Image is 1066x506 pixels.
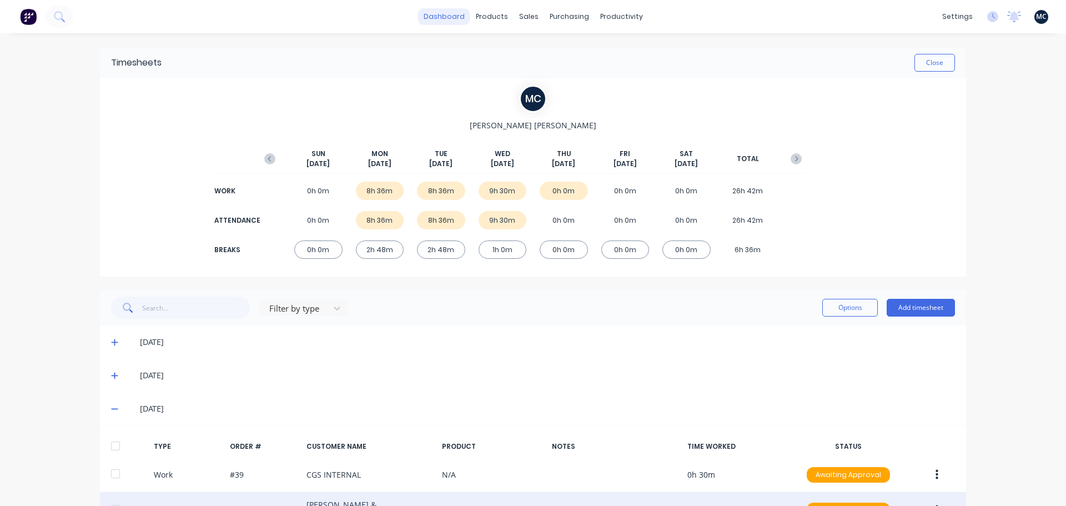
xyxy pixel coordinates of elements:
div: 0h 0m [601,182,650,200]
div: STATUS [798,442,899,452]
div: 0h 0m [662,182,711,200]
span: TUE [435,149,447,159]
div: 26h 42m [724,182,772,200]
button: Options [822,299,878,317]
div: 8h 36m [417,182,465,200]
div: 26h 42m [724,211,772,229]
div: PRODUCT [442,442,543,452]
div: 8h 36m [417,211,465,229]
span: SUN [311,149,325,159]
a: dashboard [418,8,470,25]
div: BREAKS [214,245,259,255]
span: MON [371,149,388,159]
div: 0h 0m [540,182,588,200]
span: [DATE] [368,159,391,169]
div: [DATE] [140,369,955,382]
div: NOTES [552,442,678,452]
img: Factory [20,8,37,25]
div: 0h 0m [294,211,343,229]
div: 2h 48m [356,241,404,259]
span: [DATE] [614,159,637,169]
div: 9h 30m [479,211,527,229]
span: MC [1036,12,1047,22]
div: WORK [214,186,259,196]
div: 0h 0m [540,211,588,229]
div: 0h 0m [540,241,588,259]
div: 0h 0m [294,182,343,200]
div: TYPE [154,442,222,452]
span: [DATE] [429,159,452,169]
span: [DATE] [306,159,330,169]
div: 0h 0m [601,241,650,259]
div: ORDER # [230,442,298,452]
div: [DATE] [140,403,955,415]
div: M C [519,85,547,113]
span: [DATE] [552,159,575,169]
span: WED [495,149,510,159]
span: TOTAL [737,154,759,164]
div: Timesheets [111,56,162,69]
div: 9h 30m [479,182,527,200]
button: Close [914,54,955,72]
div: purchasing [544,8,595,25]
span: [PERSON_NAME] [PERSON_NAME] [470,119,596,131]
span: FRI [620,149,630,159]
span: [DATE] [675,159,698,169]
div: TIME WORKED [687,442,788,452]
div: ATTENDANCE [214,216,259,226]
input: Search... [142,297,250,319]
div: CUSTOMER NAME [306,442,433,452]
div: products [470,8,514,25]
div: settings [937,8,978,25]
span: SAT [680,149,693,159]
span: [DATE] [491,159,514,169]
span: THU [557,149,571,159]
div: 8h 36m [356,211,404,229]
div: 0h 0m [294,241,343,259]
div: Awaiting Approval [807,467,890,483]
div: 0h 0m [662,241,711,259]
div: [DATE] [140,336,955,348]
div: 6h 36m [724,241,772,259]
div: 1h 0m [479,241,527,259]
div: 2h 48m [417,241,465,259]
div: sales [514,8,544,25]
div: productivity [595,8,648,25]
button: Add timesheet [887,299,955,317]
div: 0h 0m [662,211,711,229]
div: 0h 0m [601,211,650,229]
div: 8h 36m [356,182,404,200]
